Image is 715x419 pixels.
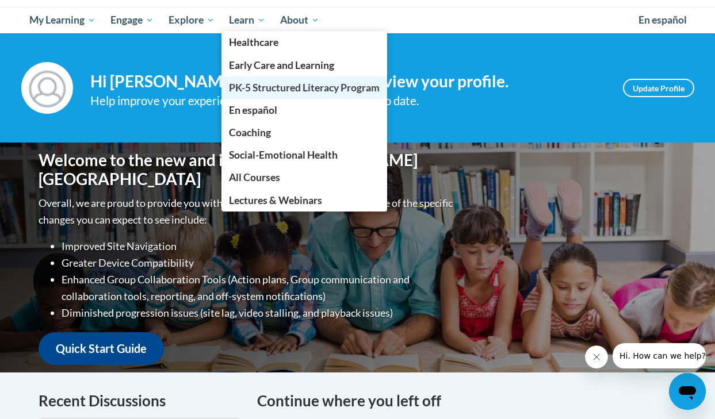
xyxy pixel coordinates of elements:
a: About [273,7,327,33]
iframe: Close message [585,345,608,368]
span: All Courses [229,171,280,183]
a: En español [631,8,694,32]
div: Main menu [21,7,694,33]
h4: Hi [PERSON_NAME] ! Take a minute to review your profile. [90,72,606,91]
span: My Learning [29,13,95,27]
span: Healthcare [229,36,278,48]
a: Quick Start Guide [39,332,164,365]
a: Coaching [221,121,387,144]
a: Social-Emotional Health [221,144,387,166]
a: Engage [103,7,161,33]
a: Explore [161,7,222,33]
span: About [280,13,319,27]
li: Enhanced Group Collaboration Tools (Action plans, Group communication and collaboration tools, re... [62,271,456,305]
img: Profile Image [21,62,73,114]
a: PK-5 Structured Literacy Program [221,76,387,99]
a: En español [221,99,387,121]
span: Social-Emotional Health [229,149,338,161]
span: Explore [169,13,215,27]
p: Overall, we are proud to provide you with a more streamlined experience. Some of the specific cha... [39,195,456,228]
iframe: Message from company [613,343,706,368]
span: Coaching [229,126,271,139]
iframe: Button to launch messaging window [669,373,706,410]
div: Help improve your experience by keeping your profile up to date. [90,91,606,110]
h4: Continue where you left off [257,390,677,412]
span: En español [229,104,277,116]
a: My Learning [22,7,104,33]
span: Engage [110,13,154,27]
span: Lectures & Webinars [229,194,322,206]
li: Greater Device Compatibility [62,255,456,271]
li: Diminished progression issues (site lag, video stalling, and playback issues) [62,305,456,321]
a: Update Profile [623,79,694,97]
span: En español [638,14,687,26]
a: Healthcare [221,31,387,53]
li: Improved Site Navigation [62,238,456,255]
h4: Recent Discussions [39,390,240,412]
h1: Welcome to the new and improved [PERSON_NAME][GEOGRAPHIC_DATA] [39,151,456,189]
a: Learn [221,7,273,33]
a: Lectures & Webinars [221,189,387,212]
a: Early Care and Learning [221,54,387,76]
a: All Courses [221,166,387,189]
span: Early Care and Learning [229,59,334,71]
span: Learn [229,13,265,27]
span: PK-5 Structured Literacy Program [229,82,380,94]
